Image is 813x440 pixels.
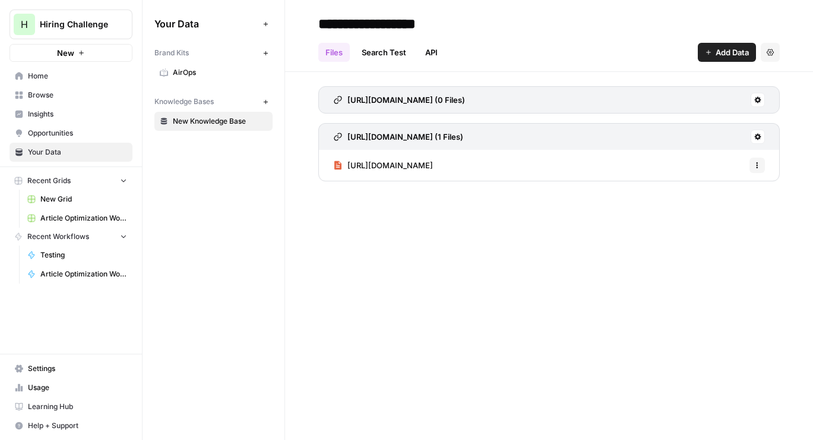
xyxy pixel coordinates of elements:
[10,143,132,162] a: Your Data
[418,43,445,62] a: API
[22,190,132,209] a: New Grid
[347,159,433,171] span: [URL][DOMAIN_NAME]
[28,382,127,393] span: Usage
[10,124,132,143] a: Opportunities
[10,378,132,397] a: Usage
[333,124,463,150] a: [URL][DOMAIN_NAME] (1 Files)
[347,94,465,106] h3: [URL][DOMAIN_NAME] (0 Files)
[716,46,749,58] span: Add Data
[318,43,350,62] a: Files
[28,147,127,158] span: Your Data
[173,67,267,78] span: AirOps
[10,397,132,416] a: Learning Hub
[10,228,132,246] button: Recent Workflows
[333,87,465,113] a: [URL][DOMAIN_NAME] (0 Files)
[154,96,214,107] span: Knowledge Bases
[40,213,127,224] span: Article Optimization Workflow Grid
[27,175,71,186] span: Recent Grids
[40,250,127,260] span: Testing
[40,18,112,30] span: Hiring Challenge
[10,359,132,378] a: Settings
[154,17,258,31] span: Your Data
[28,128,127,139] span: Opportunities
[10,172,132,190] button: Recent Grids
[10,105,132,124] a: Insights
[40,194,127,205] span: New Grid
[28,363,127,374] span: Settings
[347,131,463,143] h3: [URL][DOMAIN_NAME] (1 Files)
[10,44,132,62] button: New
[22,246,132,265] a: Testing
[333,150,433,181] a: [URL][DOMAIN_NAME]
[154,112,273,131] a: New Knowledge Base
[10,67,132,86] a: Home
[22,265,132,284] a: Article Optimization Workflow
[173,116,267,127] span: New Knowledge Base
[355,43,413,62] a: Search Test
[40,269,127,279] span: Article Optimization Workflow
[21,17,28,32] span: H
[10,86,132,105] a: Browse
[28,109,127,120] span: Insights
[28,71,127,81] span: Home
[57,47,74,59] span: New
[22,209,132,228] a: Article Optimization Workflow Grid
[28,401,127,412] span: Learning Hub
[154,63,273,82] a: AirOps
[28,90,127,100] span: Browse
[698,43,756,62] button: Add Data
[27,231,89,242] span: Recent Workflows
[28,420,127,431] span: Help + Support
[154,48,189,58] span: Brand Kits
[10,10,132,39] button: Workspace: Hiring Challenge
[10,416,132,435] button: Help + Support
